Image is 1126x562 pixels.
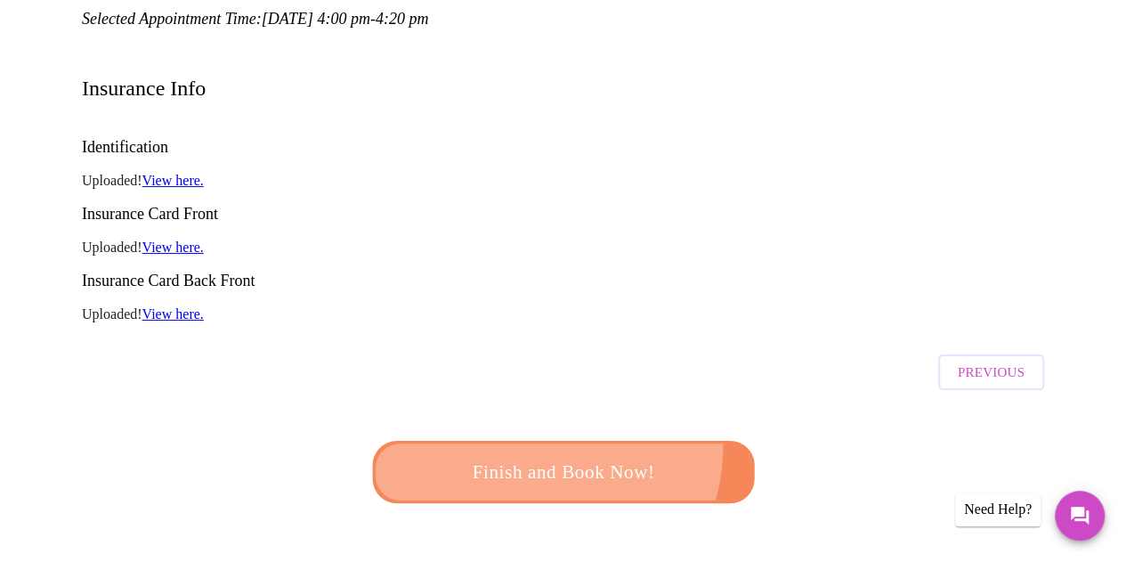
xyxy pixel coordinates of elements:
[82,77,206,101] h3: Insurance Info
[958,361,1025,384] span: Previous
[82,138,1044,157] h3: Identification
[955,493,1041,526] div: Need Help?
[363,439,763,504] button: Finish and Book Now!
[391,455,735,490] span: Finish and Book Now!
[142,173,204,188] a: View here.
[82,240,1044,256] p: Uploaded!
[82,306,1044,322] p: Uploaded!
[142,306,204,322] a: View here.
[938,354,1044,390] button: Previous
[82,10,428,28] em: Selected Appointment Time: [DATE] 4:00 pm - 4:20 pm
[142,240,204,255] a: View here.
[82,205,1044,224] h3: Insurance Card Front
[82,173,1044,189] p: Uploaded!
[1055,491,1105,541] button: Messages
[82,272,1044,290] h3: Insurance Card Back Front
